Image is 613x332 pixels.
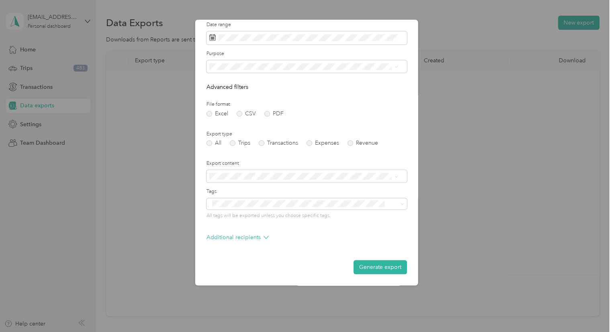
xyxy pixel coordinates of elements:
label: Trips [230,140,250,146]
label: Export type [206,131,407,138]
label: Purpose [206,50,407,57]
label: Export content [206,160,407,167]
label: Expenses [306,140,339,146]
label: PDF [264,111,284,117]
label: Revenue [347,140,378,146]
iframe: Everlance-gr Chat Button Frame [568,287,613,332]
p: Advanced filters [206,83,407,91]
label: Tags [206,188,407,195]
label: CSV [237,111,256,117]
p: All tags will be exported unless you choose specific tags. [206,212,407,219]
label: File format [206,101,407,108]
p: Additional recipients [206,233,269,242]
label: Transactions [259,140,298,146]
label: Date range [206,21,407,29]
button: Generate export [353,260,407,274]
label: Excel [206,111,228,117]
label: All [206,140,221,146]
